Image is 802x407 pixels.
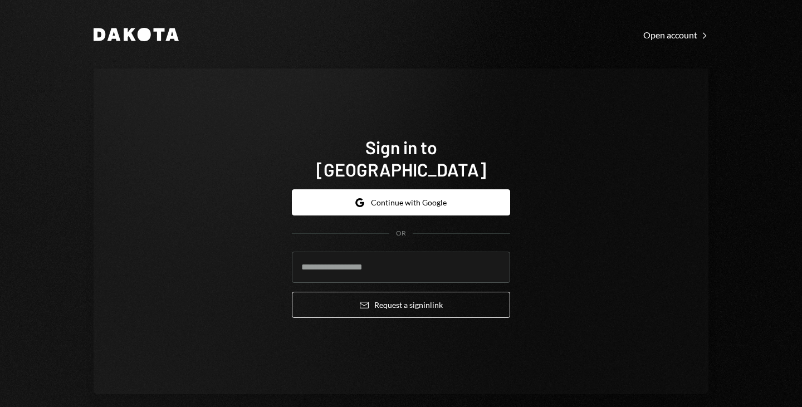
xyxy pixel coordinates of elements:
[292,292,510,318] button: Request a signinlink
[643,30,708,41] div: Open account
[643,28,708,41] a: Open account
[292,189,510,215] button: Continue with Google
[488,261,501,274] keeper-lock: Open Keeper Popup
[396,229,406,238] div: OR
[292,136,510,180] h1: Sign in to [GEOGRAPHIC_DATA]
